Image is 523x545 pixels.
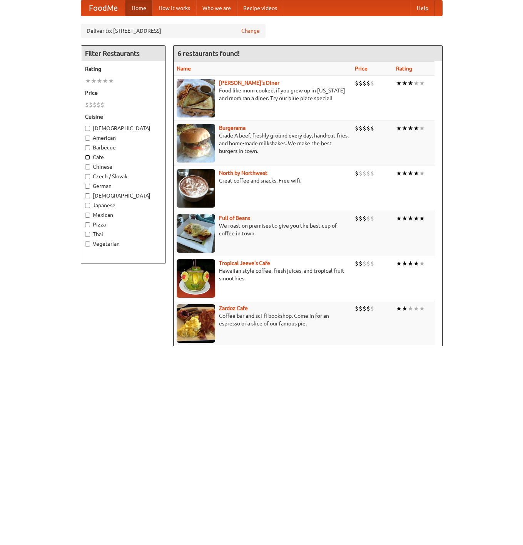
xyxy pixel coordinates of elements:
[370,79,374,87] li: $
[85,163,161,171] label: Chinese
[219,305,248,311] a: Zardoz Cafe
[219,260,270,266] b: Tropical Jeeve's Cafe
[396,259,402,268] li: ★
[85,184,90,189] input: German
[359,214,363,223] li: $
[411,0,434,16] a: Help
[85,241,90,247] input: Vegetarian
[81,46,165,61] h4: Filter Restaurants
[196,0,237,16] a: Who we are
[85,101,89,109] li: $
[177,65,191,72] a: Name
[413,214,419,223] li: ★
[85,221,161,228] label: Pizza
[177,79,215,117] img: sallys.jpg
[85,203,90,208] input: Japanese
[363,79,366,87] li: $
[177,124,215,163] img: burgerama.jpg
[177,87,349,102] p: Food like mom cooked, if you grew up in [US_STATE] and mom ran a diner. Try our blue plate special!
[363,259,366,268] li: $
[396,214,402,223] li: ★
[370,259,374,268] li: $
[359,304,363,313] li: $
[85,182,161,190] label: German
[177,50,240,57] ng-pluralize: 6 restaurants found!
[413,259,419,268] li: ★
[100,101,104,109] li: $
[402,304,408,313] li: ★
[359,79,363,87] li: $
[396,65,412,72] a: Rating
[85,89,161,97] h5: Price
[85,113,161,121] h5: Cuisine
[355,169,359,178] li: $
[370,304,374,313] li: $
[366,259,370,268] li: $
[419,214,425,223] li: ★
[363,214,366,223] li: $
[85,232,90,237] input: Thai
[408,169,413,178] li: ★
[219,215,250,221] a: Full of Beans
[85,124,161,132] label: [DEMOGRAPHIC_DATA]
[97,101,100,109] li: $
[85,164,90,169] input: Chinese
[81,0,125,16] a: FoodMe
[363,169,366,178] li: $
[370,124,374,132] li: $
[402,169,408,178] li: ★
[85,240,161,248] label: Vegetarian
[402,214,408,223] li: ★
[419,304,425,313] li: ★
[177,312,349,327] p: Coffee bar and sci-fi bookshop. Come in for an espresso or a slice of our famous pie.
[85,193,90,198] input: [DEMOGRAPHIC_DATA]
[177,304,215,343] img: zardoz.jpg
[85,201,161,209] label: Japanese
[85,222,90,227] input: Pizza
[359,169,363,178] li: $
[85,173,161,180] label: Czech / Slovak
[366,214,370,223] li: $
[177,259,215,298] img: jeeves.jpg
[85,144,161,151] label: Barbecue
[355,124,359,132] li: $
[241,27,260,35] a: Change
[85,145,90,150] input: Barbecue
[125,0,152,16] a: Home
[177,132,349,155] p: Grade A beef, freshly ground every day, hand-cut fries, and home-made milkshakes. We make the bes...
[85,65,161,73] h5: Rating
[408,259,413,268] li: ★
[396,79,402,87] li: ★
[413,169,419,178] li: ★
[359,259,363,268] li: $
[370,169,374,178] li: $
[408,124,413,132] li: ★
[219,170,267,176] a: North by Northwest
[413,304,419,313] li: ★
[177,222,349,237] p: We roast on premises to give you the best cup of coffee in town.
[85,134,161,142] label: American
[93,101,97,109] li: $
[85,174,90,179] input: Czech / Slovak
[177,214,215,253] img: beans.jpg
[413,79,419,87] li: ★
[219,80,279,86] b: [PERSON_NAME]'s Diner
[366,124,370,132] li: $
[402,79,408,87] li: ★
[219,125,246,131] a: Burgerama
[177,177,349,184] p: Great coffee and snacks. Free wifi.
[85,136,90,141] input: American
[355,259,359,268] li: $
[85,213,90,218] input: Mexican
[177,169,215,208] img: north.jpg
[81,24,266,38] div: Deliver to: [STREET_ADDRESS]
[366,169,370,178] li: $
[396,124,402,132] li: ★
[413,124,419,132] li: ★
[402,259,408,268] li: ★
[85,211,161,219] label: Mexican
